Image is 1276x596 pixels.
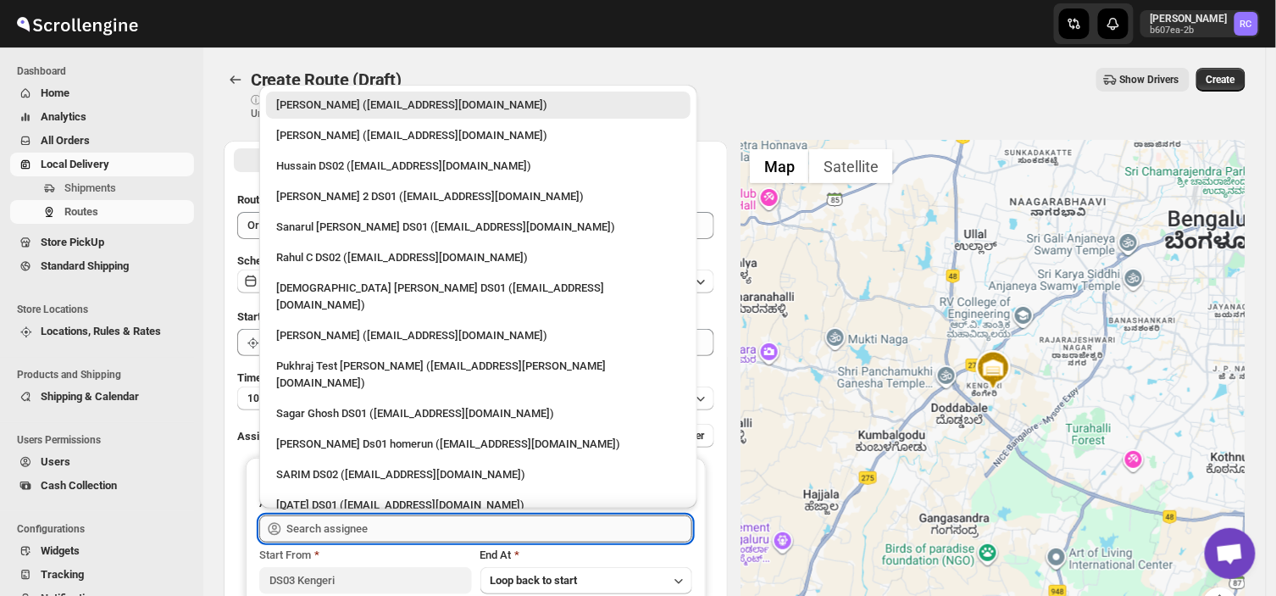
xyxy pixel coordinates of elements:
[41,325,161,337] span: Locations, Rules & Rates
[276,466,680,483] div: SARIM DS02 ([EMAIL_ADDRESS][DOMAIN_NAME])
[64,205,98,218] span: Routes
[10,129,194,153] button: All Orders
[1151,25,1228,36] p: b607ea-2b
[276,405,680,422] div: Sagar Ghosh DS01 ([EMAIL_ADDRESS][DOMAIN_NAME])
[41,86,69,99] span: Home
[224,68,247,92] button: Routes
[10,385,194,409] button: Shipping & Calendar
[259,210,697,241] li: Sanarul Haque DS01 (fefifag638@adosnan.com)
[480,567,692,594] button: Loop back to start
[1234,12,1258,36] span: Rahul Chopra
[276,327,680,344] div: [PERSON_NAME] ([EMAIL_ADDRESS][DOMAIN_NAME])
[237,212,714,239] input: Eg: Bengaluru Route
[251,93,518,120] p: ⓘ Shipments can also be added from Shipments menu Unrouted tab
[10,105,194,129] button: Analytics
[259,458,697,488] li: SARIM DS02 (xititor414@owlny.com)
[1205,528,1256,579] a: Open chat
[14,3,141,45] img: ScrollEngine
[276,358,680,392] div: Pukhraj Test [PERSON_NAME] ([EMAIL_ADDRESS][PERSON_NAME][DOMAIN_NAME])
[259,427,697,458] li: Sourav Ds01 homerun (bamij29633@eluxeer.com)
[286,515,692,543] input: Search assignee
[10,563,194,587] button: Tracking
[10,320,194,343] button: Locations, Rules & Rates
[276,97,680,114] div: [PERSON_NAME] ([EMAIL_ADDRESS][DOMAIN_NAME])
[234,148,474,172] button: All Route Options
[1207,73,1235,86] span: Create
[1140,10,1260,37] button: User menu
[237,371,306,384] span: Time Per Stop
[1196,68,1245,92] button: Create
[480,547,692,564] div: End At
[259,349,697,397] li: Pukhraj Test Grewal (lesogip197@pariag.com)
[276,127,680,144] div: [PERSON_NAME] ([EMAIL_ADDRESS][DOMAIN_NAME])
[276,249,680,266] div: Rahul C DS02 ([EMAIL_ADDRESS][DOMAIN_NAME])
[10,81,194,105] button: Home
[237,310,371,323] span: Start Location (Warehouse)
[237,270,714,293] button: [DATE]|[DATE]
[750,149,809,183] button: Show street map
[1096,68,1190,92] button: Show Drivers
[259,488,697,519] li: Raja DS01 (gasecig398@owlny.com)
[276,219,680,236] div: Sanarul [PERSON_NAME] DS01 ([EMAIL_ADDRESS][DOMAIN_NAME])
[259,319,697,349] li: Vikas Rathod (lolegiy458@nalwan.com)
[1151,12,1228,25] p: [PERSON_NAME]
[17,433,195,447] span: Users Permissions
[10,200,194,224] button: Routes
[41,236,104,248] span: Store PickUp
[259,397,697,427] li: Sagar Ghosh DS01 (loneyoj483@downlor.com)
[259,241,697,271] li: Rahul C DS02 (rahul.chopra@home-run.co)
[10,450,194,474] button: Users
[10,176,194,200] button: Shipments
[17,522,195,536] span: Configurations
[10,474,194,498] button: Cash Collection
[41,568,84,581] span: Tracking
[259,149,697,180] li: Hussain DS02 (jarav60351@abatido.com)
[41,110,86,123] span: Analytics
[41,158,109,170] span: Local Delivery
[41,479,117,492] span: Cash Collection
[276,188,680,205] div: [PERSON_NAME] 2 DS01 ([EMAIL_ADDRESS][DOMAIN_NAME])
[259,92,697,119] li: Rahul Chopra (pukhraj@home-run.co)
[491,574,578,587] span: Loop back to start
[10,539,194,563] button: Widgets
[259,549,311,561] span: Start From
[64,181,116,194] span: Shipments
[41,259,129,272] span: Standard Shipping
[247,392,298,405] span: 10 minutes
[17,303,195,316] span: Store Locations
[276,158,680,175] div: Hussain DS02 ([EMAIL_ADDRESS][DOMAIN_NAME])
[809,149,893,183] button: Show satellite imagery
[237,254,305,267] span: Scheduled for
[259,119,697,149] li: Mujakkir Benguli (voweh79617@daypey.com)
[251,70,402,90] span: Create Route (Draft)
[237,387,714,410] button: 10 minutes
[276,280,680,314] div: [DEMOGRAPHIC_DATA] [PERSON_NAME] DS01 ([EMAIL_ADDRESS][DOMAIN_NAME])
[276,436,680,453] div: [PERSON_NAME] Ds01 homerun ([EMAIL_ADDRESS][DOMAIN_NAME])
[41,134,90,147] span: All Orders
[276,497,680,514] div: [DATE] DS01 ([EMAIL_ADDRESS][DOMAIN_NAME])
[237,430,283,443] span: Assign to
[41,390,139,403] span: Shipping & Calendar
[1120,73,1179,86] span: Show Drivers
[259,180,697,210] li: Ali Husain 2 DS01 (petec71113@advitize.com)
[259,271,697,319] li: Islam Laskar DS01 (vixib74172@ikowat.com)
[17,64,195,78] span: Dashboard
[17,368,195,382] span: Products and Shipping
[237,193,297,206] span: Route Name
[1240,19,1252,30] text: RC
[41,544,80,557] span: Widgets
[41,455,70,468] span: Users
